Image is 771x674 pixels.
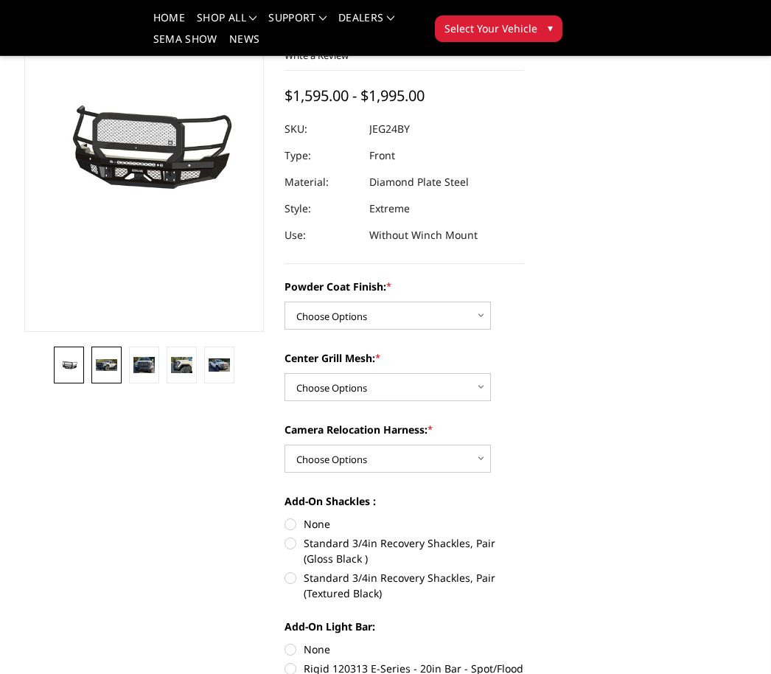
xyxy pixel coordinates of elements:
[548,20,553,35] span: ▾
[369,142,395,169] dd: Front
[229,34,259,55] a: News
[285,195,358,222] dt: Style:
[369,222,478,249] dd: Without Winch Mount
[285,169,358,195] dt: Material:
[153,13,185,34] a: Home
[285,570,524,601] label: Standard 3/4in Recovery Shackles, Pair (Textured Black)
[369,169,469,195] dd: Diamond Plate Steel
[285,619,524,634] label: Add-On Light Bar:
[435,15,562,42] button: Select Your Vehicle
[369,195,410,222] dd: Extreme
[285,86,425,105] span: $1,595.00 - $1,995.00
[285,279,524,294] label: Powder Coat Finish:
[133,357,155,374] img: 2024-2025 GMC 2500-3500 - FT Series - Extreme Front Bumper
[171,357,192,372] img: 2024-2025 GMC 2500-3500 - FT Series - Extreme Front Bumper
[285,535,524,566] label: Standard 3/4in Recovery Shackles, Pair (Gloss Black )
[153,34,217,55] a: SEMA Show
[197,13,257,34] a: shop all
[96,359,117,372] img: 2024-2025 GMC 2500-3500 - FT Series - Extreme Front Bumper
[285,142,358,169] dt: Type:
[285,493,524,509] label: Add-On Shackles :
[338,13,394,34] a: Dealers
[285,222,358,249] dt: Use:
[369,116,410,142] dd: JEG24BY
[209,358,230,372] img: 2024-2025 GMC 2500-3500 - FT Series - Extreme Front Bumper
[58,360,80,370] img: 2024-2025 GMC 2500-3500 - FT Series - Extreme Front Bumper
[268,13,327,34] a: Support
[285,516,524,532] label: None
[285,422,524,437] label: Camera Relocation Harness:
[444,21,537,36] span: Select Your Vehicle
[285,642,524,657] label: None
[285,350,524,366] label: Center Grill Mesh:
[285,49,349,62] a: Write a Review
[285,116,358,142] dt: SKU:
